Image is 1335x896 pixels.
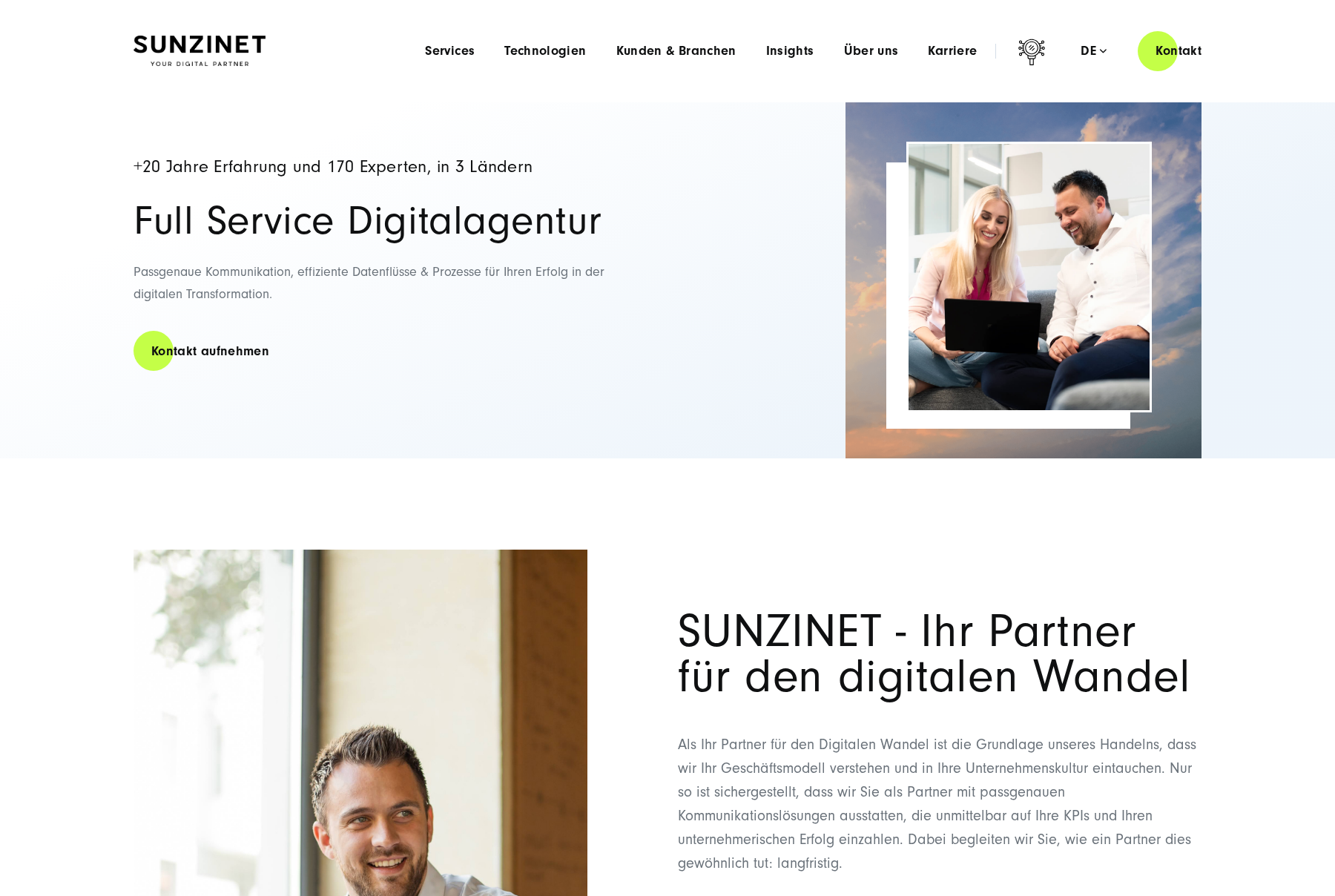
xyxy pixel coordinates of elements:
span: Passgenaue Kommunikation, effiziente Datenflüsse & Prozesse für Ihren Erfolg in der digitalen Tra... [133,264,604,303]
a: Technologien [504,44,586,59]
a: Insights [766,44,814,59]
h1: SUNZINET - Ihr Partner für den digitalen Wandel [678,609,1201,699]
img: Service_Images_2025_39 [909,144,1150,410]
a: Services [425,44,475,59]
a: Kontakt [1138,30,1219,72]
a: Kunden & Branchen [616,44,736,59]
img: Full-Service Digitalagentur SUNZINET - Business Applications Web & Cloud_2 [845,102,1201,458]
div: de [1081,44,1107,59]
a: Karriere [928,44,977,59]
a: Kontakt aufnehmen [133,330,287,372]
h2: Full Service Digitalagentur [133,200,653,242]
h4: +20 Jahre Erfahrung und 170 Experten, in 3 Ländern [133,158,653,177]
a: Über uns [844,44,899,59]
span: Als Ihr Partner für den Digitalen Wandel ist die Grundlage unseres Handelns, dass wir Ihr Geschäf... [678,737,1196,872]
img: SUNZINET Full Service Digital Agentur [133,36,266,67]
